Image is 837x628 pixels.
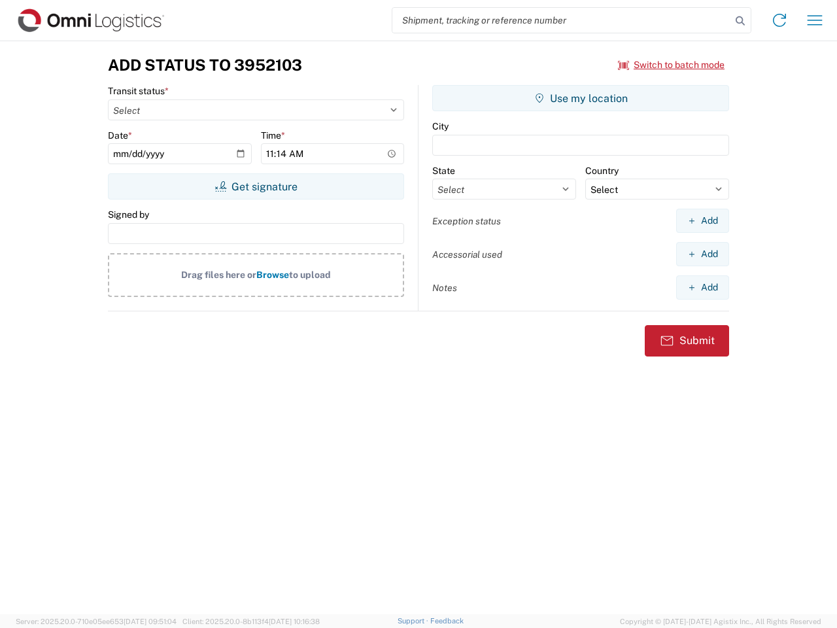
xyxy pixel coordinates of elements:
[676,275,729,300] button: Add
[269,618,320,625] span: [DATE] 10:16:38
[430,617,464,625] a: Feedback
[108,209,149,220] label: Signed by
[432,215,501,227] label: Exception status
[398,617,430,625] a: Support
[108,56,302,75] h3: Add Status to 3952103
[585,165,619,177] label: Country
[261,130,285,141] label: Time
[620,616,821,627] span: Copyright © [DATE]-[DATE] Agistix Inc., All Rights Reserved
[124,618,177,625] span: [DATE] 09:51:04
[108,130,132,141] label: Date
[432,249,502,260] label: Accessorial used
[108,85,169,97] label: Transit status
[392,8,731,33] input: Shipment, tracking or reference number
[432,165,455,177] label: State
[289,270,331,280] span: to upload
[676,209,729,233] button: Add
[645,325,729,357] button: Submit
[16,618,177,625] span: Server: 2025.20.0-710e05ee653
[432,85,729,111] button: Use my location
[618,54,725,76] button: Switch to batch mode
[108,173,404,200] button: Get signature
[182,618,320,625] span: Client: 2025.20.0-8b113f4
[676,242,729,266] button: Add
[181,270,256,280] span: Drag files here or
[432,120,449,132] label: City
[432,282,457,294] label: Notes
[256,270,289,280] span: Browse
